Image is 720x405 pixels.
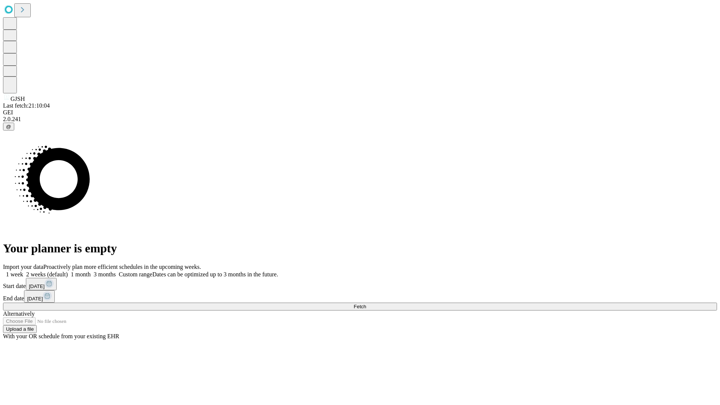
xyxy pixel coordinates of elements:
[3,241,717,255] h1: Your planner is empty
[354,304,366,309] span: Fetch
[3,290,717,303] div: End date
[3,102,50,109] span: Last fetch: 21:10:04
[6,124,11,129] span: @
[3,264,43,270] span: Import your data
[29,283,45,289] span: [DATE]
[3,303,717,310] button: Fetch
[3,333,119,339] span: With your OR schedule from your existing EHR
[71,271,91,277] span: 1 month
[27,296,43,301] span: [DATE]
[3,310,34,317] span: Alternatively
[6,271,23,277] span: 1 week
[26,278,57,290] button: [DATE]
[26,271,68,277] span: 2 weeks (default)
[152,271,278,277] span: Dates can be optimized up to 3 months in the future.
[3,109,717,116] div: GEI
[3,278,717,290] div: Start date
[24,290,55,303] button: [DATE]
[119,271,152,277] span: Custom range
[94,271,116,277] span: 3 months
[3,116,717,123] div: 2.0.241
[3,325,37,333] button: Upload a file
[3,123,14,130] button: @
[10,96,25,102] span: GJSH
[43,264,201,270] span: Proactively plan more efficient schedules in the upcoming weeks.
